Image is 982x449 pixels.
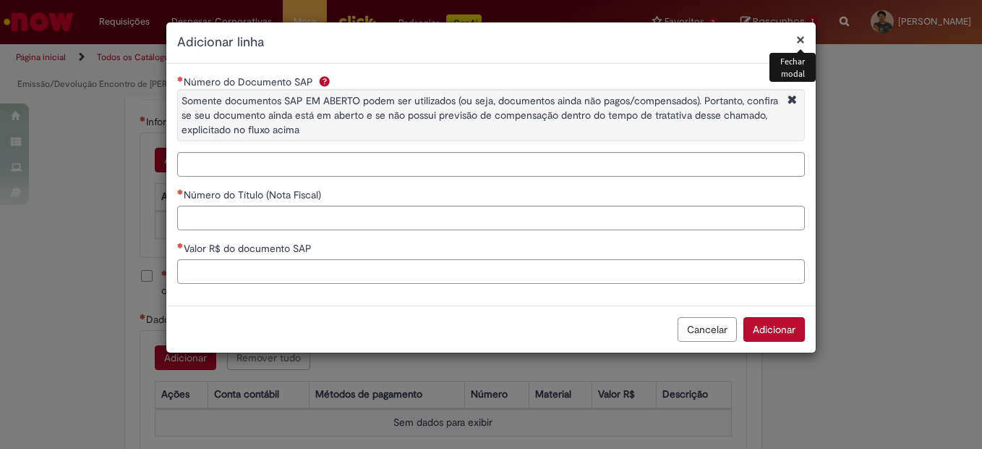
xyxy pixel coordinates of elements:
span: Somente documentos SAP EM ABERTO podem ser utilizados (ou seja, documentos ainda não pagos/compen... [182,94,778,136]
span: Número do Documento SAP [184,75,316,88]
span: Ajuda para Número do Documento SAP [316,75,333,87]
input: Número do Documento SAP [177,152,805,177]
span: Necessários [177,189,184,195]
h2: Adicionar linha [177,33,805,52]
i: Fechar More information Por question_numero_do_documento_sap [784,93,800,109]
span: Valor R$ do documento SAP [184,242,315,255]
span: Necessários [177,76,184,82]
span: Necessários [177,243,184,248]
button: Fechar modal [796,32,805,47]
button: Adicionar [743,317,805,342]
button: Cancelar [678,317,737,342]
div: Fechar modal [769,53,816,82]
span: Número do Título (Nota Fiscal) [184,188,324,201]
input: Número do Título (Nota Fiscal) [177,206,805,230]
input: Valor R$ do documento SAP [177,259,805,284]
